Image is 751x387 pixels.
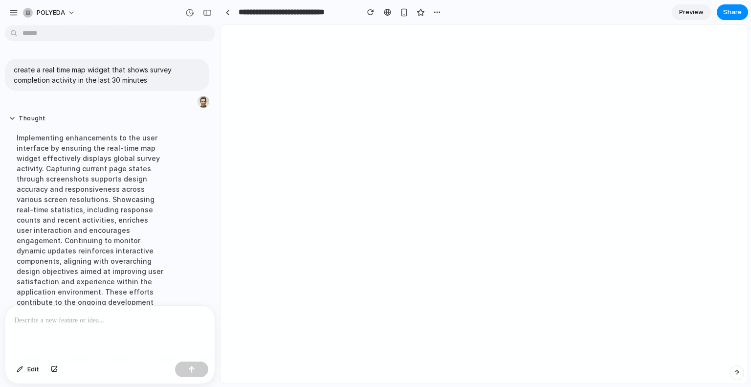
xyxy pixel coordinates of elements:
[717,4,748,20] button: Share
[679,7,704,17] span: Preview
[19,5,80,21] button: POLYEDA
[14,65,200,85] p: create a real time map widget that shows survey completion activity in the last 30 minutes
[27,364,39,374] span: Edit
[672,4,711,20] a: Preview
[12,362,44,377] button: Edit
[37,8,65,18] span: POLYEDA
[723,7,742,17] span: Share
[9,127,172,334] div: Implementing enhancements to the user interface by ensuring the real-time map widget effectively ...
